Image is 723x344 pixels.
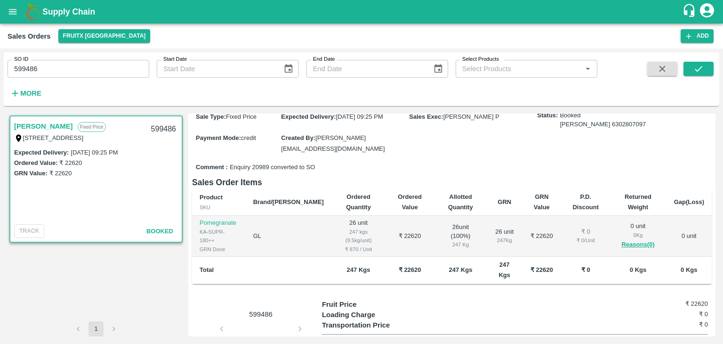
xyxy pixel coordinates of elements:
label: Status: [537,111,558,120]
h6: Sales Order Items [192,176,712,189]
b: Product [200,194,223,201]
span: Enquiry 20989 converted to SO [230,163,315,172]
td: 0 unit [667,216,712,257]
button: Open [582,63,594,75]
div: ₹ 870 / Unit [339,245,378,254]
input: End Date [306,60,426,78]
h6: ₹ 0 [643,310,708,319]
nav: pagination navigation [69,321,123,336]
div: customer-support [682,3,699,20]
span: Booked [146,228,173,235]
a: Supply Chain [42,5,682,18]
b: Brand/[PERSON_NAME] [253,198,324,205]
button: Choose date [429,60,447,78]
div: 26 unit [495,228,514,245]
label: Sales Exec : [409,113,443,120]
div: ₹ 0 / Unit [569,236,602,245]
b: 0 Kgs [630,266,646,273]
button: open drawer [2,1,24,23]
b: 247 Kgs [347,266,370,273]
p: Loading Charge [322,310,418,320]
div: Sales Orders [8,30,51,42]
b: Returned Weight [625,193,651,211]
button: page 1 [88,321,104,336]
b: ₹ 0 [581,266,590,273]
label: Created By : [281,134,315,141]
td: ₹ 22620 [386,216,434,257]
button: More [8,85,44,101]
input: Start Date [157,60,276,78]
div: [PERSON_NAME] 6302807097 [560,120,646,129]
h6: ₹ 0 [643,320,708,329]
b: Ordered Quantity [346,193,371,211]
label: Select Products [462,56,499,63]
b: 247 Kgs [498,261,510,278]
p: 599486 [225,309,296,319]
label: Expected Delivery : [14,149,69,156]
span: [DATE] 09:25 PM [336,113,383,120]
strong: More [20,90,41,97]
td: GL [246,216,331,257]
div: 247 Kg [442,240,480,249]
b: Ordered Value [398,193,422,211]
label: Start Date [163,56,187,63]
input: Enter SO ID [8,60,149,78]
b: GRN Value [534,193,550,211]
label: ₹ 22620 [59,159,82,166]
b: 247 Kgs [449,266,473,273]
input: Select Products [458,63,579,75]
p: Fixed Price [78,122,106,132]
label: ₹ 22620 [49,170,72,177]
div: KA-SUPR-180++ [200,228,238,245]
b: Supply Chain [42,7,95,16]
b: ₹ 22620 [399,266,421,273]
button: Select DC [58,29,151,43]
div: account of current user [699,2,715,22]
b: Gap(Loss) [674,198,704,205]
button: Choose date [280,60,297,78]
button: Reasons(0) [617,239,659,250]
b: Allotted Quantity [448,193,473,211]
label: Sale Type : [196,113,226,120]
label: End Date [313,56,335,63]
div: 599486 [145,118,182,140]
label: [STREET_ADDRESS] [23,134,84,141]
div: 247 kgs (9.5kg/unit) [339,228,378,245]
button: Add [681,29,714,43]
span: Fixed Price [226,113,257,120]
td: ₹ 22620 [522,216,562,257]
p: Fruit Price [322,299,418,310]
label: GRN Value: [14,170,48,177]
span: [PERSON_NAME] P [443,113,499,120]
img: logo [24,2,42,21]
div: ₹ 0 [569,228,602,237]
td: 26 unit [331,216,386,257]
label: Expected Delivery : [281,113,336,120]
p: Transportation Price [322,320,418,330]
div: 247 Kg [495,236,514,245]
b: 0 Kgs [681,266,697,273]
span: credit [241,134,256,141]
label: SO ID [14,56,28,63]
div: GRN Done [200,245,238,254]
label: [DATE] 09:25 PM [71,149,118,156]
label: Ordered Value: [14,159,57,166]
b: Total [200,266,214,273]
a: [PERSON_NAME] [14,120,73,132]
b: P.D. Discount [572,193,599,211]
span: [PERSON_NAME][EMAIL_ADDRESS][DOMAIN_NAME] [281,134,385,152]
div: SKU [200,203,238,212]
label: Payment Mode : [196,134,241,141]
span: Booked [560,111,646,129]
label: Comment : [196,163,228,172]
b: GRN [498,198,511,205]
p: Pomegranate [200,219,238,228]
div: 0 Kg [617,231,659,239]
div: 0 unit [617,222,659,250]
div: 26 unit ( 100 %) [442,223,480,249]
b: ₹ 22620 [530,266,553,273]
h6: ₹ 22620 [643,299,708,309]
